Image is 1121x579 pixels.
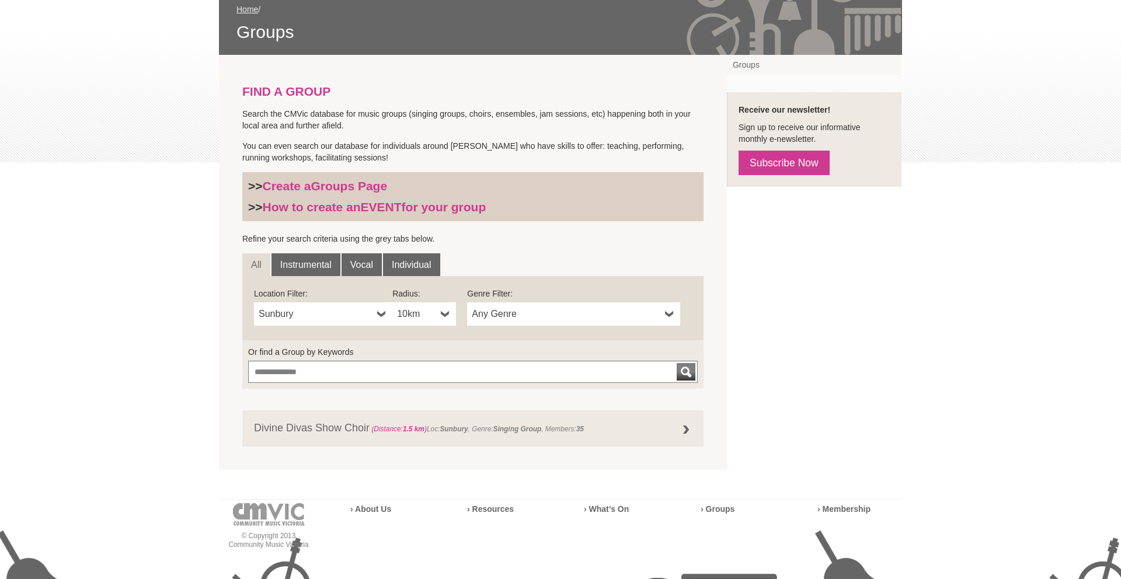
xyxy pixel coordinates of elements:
[263,200,486,214] a: How to create anEVENTfor your group
[739,151,830,175] a: Subscribe Now
[248,179,698,194] h3: >>
[576,425,584,433] strong: 35
[263,179,388,193] a: Create aGroups Page
[350,504,391,514] a: › About Us
[342,253,382,277] a: Vocal
[259,307,372,321] span: Sunbury
[311,179,387,193] strong: Groups Page
[242,85,330,98] strong: FIND A GROUP
[242,108,704,131] p: Search the CMVic database for music groups (singing groups, choirs, ensembles, jam sessions, etc)...
[739,105,830,114] strong: Receive our newsletter!
[493,425,542,433] strong: Singing Group
[242,233,704,245] p: Refine your search criteria using the grey tabs below.
[254,288,392,299] label: Location Filter:
[254,302,392,326] a: Sunbury
[701,504,734,514] a: › Groups
[236,21,885,43] span: Groups
[584,504,629,514] a: › What’s On
[397,307,436,321] span: 10km
[248,346,698,358] label: Or find a Group by Keywords
[248,200,698,215] h3: >>
[392,288,456,299] label: Radius:
[403,425,424,433] strong: 1.5 km
[242,140,704,163] p: You can even search our database for individuals around [PERSON_NAME] who have skills to offer: t...
[242,410,704,447] a: Divine Divas Show Choir (Distance:1.5 km)Loc:Sunbury, Genre:Singing Group, Members:35
[236,4,885,43] div: /
[242,253,270,277] a: All
[219,532,318,549] p: © Copyright 2013 Community Music Victoria
[271,253,340,277] a: Instrumental
[370,425,584,433] span: Loc: , Genre: , Members:
[727,55,901,75] a: Groups
[739,121,890,145] p: Sign up to receive our informative monthly e-newsletter.
[383,253,440,277] a: Individual
[371,425,427,433] span: (Distance: )
[467,504,514,514] a: › Resources
[361,200,402,214] strong: EVENT
[472,307,660,321] span: Any Genre
[467,288,680,299] label: Genre Filter:
[467,302,680,326] a: Any Genre
[236,5,258,14] a: Home
[233,503,305,526] img: cmvic-logo-footer.png
[392,302,456,326] a: 10km
[817,504,871,514] a: › Membership
[440,425,468,433] strong: Sunbury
